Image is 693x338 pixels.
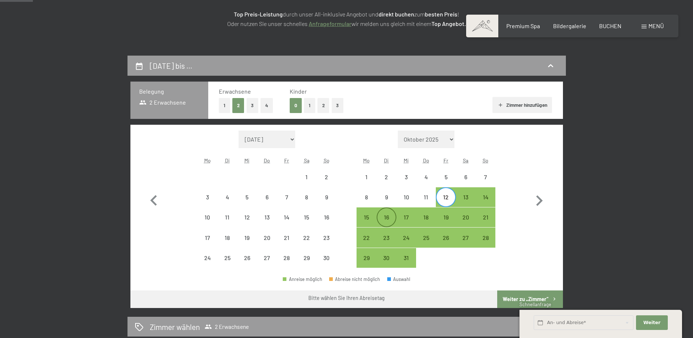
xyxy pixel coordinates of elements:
a: BUCHEN [599,22,621,29]
button: Nächster Monat [529,131,550,268]
div: Wed Dec 10 2025 [396,187,416,207]
div: Mon Dec 15 2025 [357,207,376,227]
div: Tue Dec 02 2025 [377,167,396,187]
div: Tue Nov 18 2025 [217,228,237,247]
div: Abreise nicht möglich [257,228,277,247]
abbr: Donnerstag [264,157,270,164]
div: Abreise nicht möglich [297,187,316,207]
div: Abreise nicht möglich [396,187,416,207]
div: 17 [198,235,217,253]
div: Abreise nicht möglich [237,187,257,207]
div: 21 [476,214,495,233]
strong: direkt buchen [378,11,414,18]
div: Abreise nicht möglich [198,228,217,247]
div: 5 [238,194,256,213]
div: Fri Dec 05 2025 [436,167,456,187]
button: 1 [219,98,230,113]
div: Abreise möglich [357,228,376,247]
div: Thu Nov 13 2025 [257,207,277,227]
div: Tue Dec 30 2025 [377,248,396,268]
div: 28 [278,255,296,273]
button: 2 [317,98,330,113]
div: Tue Dec 16 2025 [377,207,396,227]
div: Sun Nov 02 2025 [316,167,336,187]
div: Abreise nicht möglich [416,167,436,187]
div: 20 [258,235,276,253]
div: 2 [377,174,396,192]
div: Abreise nicht möglich [237,248,257,268]
div: 4 [218,194,236,213]
div: Abreise möglich [396,207,416,227]
div: Abreise nicht möglich [237,207,257,227]
div: 24 [198,255,217,273]
div: 13 [457,194,475,213]
div: 1 [357,174,376,192]
div: Wed Dec 03 2025 [396,167,416,187]
div: 15 [297,214,316,233]
div: Abreise nicht möglich [217,207,237,227]
div: Abreise nicht möglich [277,248,297,268]
div: Abreise nicht möglich [476,167,495,187]
div: 18 [218,235,236,253]
div: Abreise nicht möglich [357,187,376,207]
div: 22 [297,235,316,253]
div: Anreise möglich [283,277,322,282]
div: Abreise nicht möglich [198,187,217,207]
abbr: Montag [363,157,370,164]
div: Abreise möglich [476,207,495,227]
div: Sat Dec 20 2025 [456,207,476,227]
div: Abreise nicht möglich [277,187,297,207]
div: 7 [476,174,495,192]
strong: Top Angebot. [431,20,466,27]
span: Erwachsene [219,88,251,95]
abbr: Samstag [304,157,309,164]
button: 2 [232,98,244,113]
a: Premium Spa [506,22,540,29]
h2: [DATE] bis … [150,61,193,70]
div: Wed Nov 12 2025 [237,207,257,227]
div: Abreise möglich [357,207,376,227]
abbr: Mittwoch [244,157,250,164]
div: Wed Dec 17 2025 [396,207,416,227]
div: Abreise nicht möglich [217,248,237,268]
div: Mon Nov 24 2025 [198,248,217,268]
div: 28 [476,235,495,253]
div: Abreise möglich [456,207,476,227]
div: 14 [278,214,296,233]
span: Bildergalerie [553,22,586,29]
div: Abreise nicht möglich [416,187,436,207]
div: 29 [297,255,316,273]
div: 11 [218,214,236,233]
h2: Zimmer wählen [150,322,200,332]
div: Fri Dec 12 2025 [436,187,456,207]
div: 27 [457,235,475,253]
div: 23 [377,235,396,253]
abbr: Sonntag [324,157,330,164]
div: Thu Dec 18 2025 [416,207,436,227]
div: Abreise nicht möglich [297,228,316,247]
div: Abreise nicht möglich [396,167,416,187]
div: Sun Dec 14 2025 [476,187,495,207]
div: 23 [317,235,335,253]
abbr: Donnerstag [423,157,429,164]
strong: besten Preis [425,11,457,18]
div: 22 [357,235,376,253]
span: 2 Erwachsene [205,323,249,330]
abbr: Dienstag [384,157,389,164]
div: Abreise nicht möglich [297,248,316,268]
div: 13 [258,214,276,233]
div: 9 [377,194,396,213]
div: 12 [238,214,256,233]
div: Abreise nicht möglich [316,187,336,207]
span: Weiter [643,319,660,326]
div: Wed Nov 05 2025 [237,187,257,207]
div: Abreise nicht möglich [329,277,380,282]
div: 8 [357,194,376,213]
div: Abreise nicht möglich [377,167,396,187]
div: Abreise nicht möglich [217,187,237,207]
div: Abreise nicht möglich [257,207,277,227]
div: Abreise möglich [377,207,396,227]
a: Anfrageformular [309,20,351,27]
div: Abreise möglich [416,228,436,247]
